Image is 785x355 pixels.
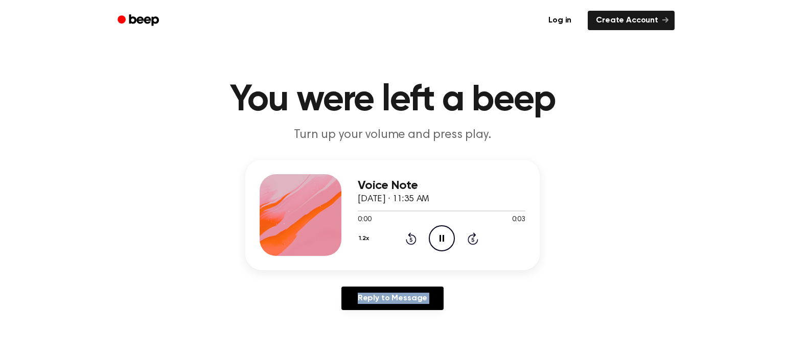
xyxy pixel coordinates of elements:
[358,215,371,225] span: 0:00
[358,230,373,247] button: 1.2x
[358,179,525,193] h3: Voice Note
[196,127,589,144] p: Turn up your volume and press play.
[341,287,444,310] a: Reply to Message
[110,11,168,31] a: Beep
[131,82,654,119] h1: You were left a beep
[588,11,675,30] a: Create Account
[358,195,429,204] span: [DATE] · 11:35 AM
[538,9,582,32] a: Log in
[512,215,525,225] span: 0:03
